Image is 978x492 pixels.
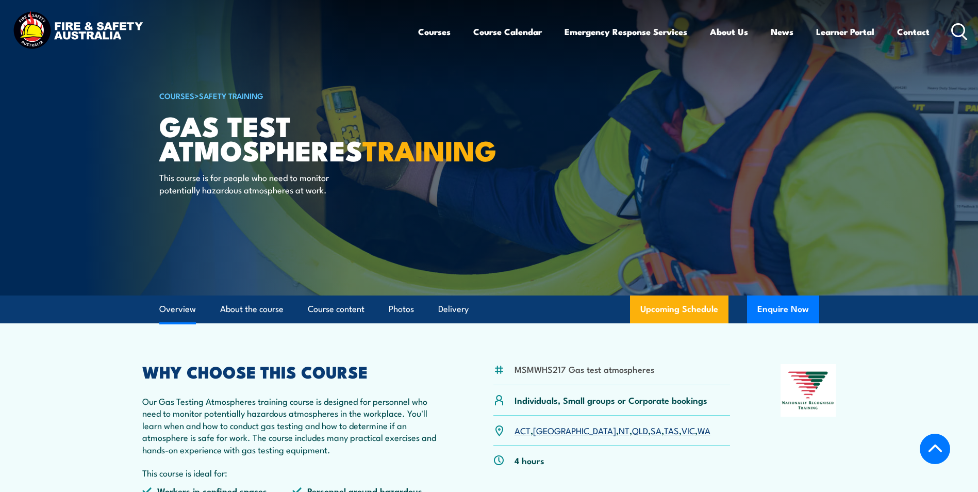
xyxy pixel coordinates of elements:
[142,467,443,479] p: This course is ideal for:
[418,18,451,45] a: Courses
[651,424,661,436] a: SA
[199,90,263,101] a: Safety Training
[159,171,347,195] p: This course is for people who need to monitor potentially hazardous atmospheres at work.
[565,18,687,45] a: Emergency Response Services
[308,296,364,323] a: Course content
[682,424,695,436] a: VIC
[619,424,629,436] a: NT
[515,363,654,375] li: MSMWHS217 Gas test atmospheres
[515,394,707,406] p: Individuals, Small groups or Corporate bookings
[781,364,836,417] img: Nationally Recognised Training logo.
[438,296,469,323] a: Delivery
[747,296,819,323] button: Enquire Now
[710,18,748,45] a: About Us
[664,424,679,436] a: TAS
[771,18,793,45] a: News
[897,18,930,45] a: Contact
[159,113,414,161] h1: Gas Test Atmospheres
[220,296,284,323] a: About the course
[515,424,531,436] a: ACT
[515,454,544,466] p: 4 hours
[632,424,648,436] a: QLD
[159,89,414,102] h6: >
[698,424,710,436] a: WA
[816,18,874,45] a: Learner Portal
[630,296,728,323] a: Upcoming Schedule
[533,424,616,436] a: [GEOGRAPHIC_DATA]
[515,424,710,436] p: , , , , , , ,
[159,296,196,323] a: Overview
[142,395,443,455] p: Our Gas Testing Atmospheres training course is designed for personnel who need to monitor potenti...
[159,90,194,101] a: COURSES
[142,364,443,379] h2: WHY CHOOSE THIS COURSE
[473,18,542,45] a: Course Calendar
[362,128,496,171] strong: TRAINING
[389,296,414,323] a: Photos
